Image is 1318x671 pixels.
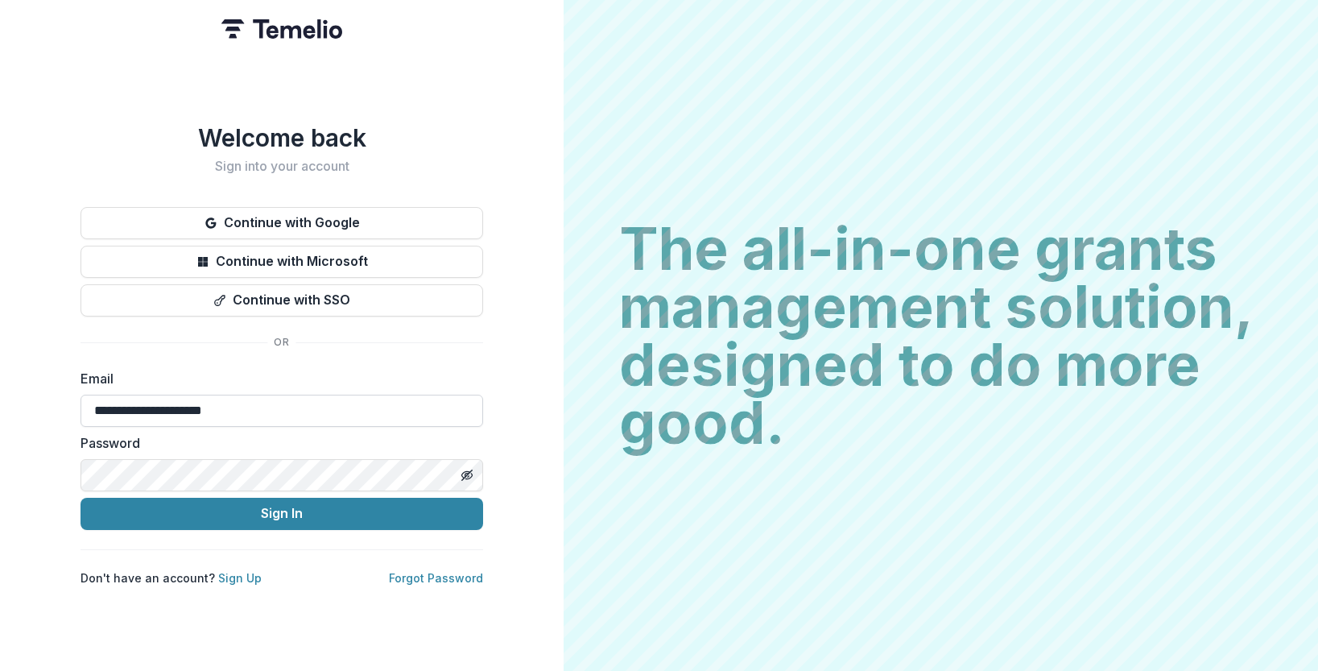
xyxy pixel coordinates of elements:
[81,284,483,317] button: Continue with SSO
[389,571,483,585] a: Forgot Password
[221,19,342,39] img: Temelio
[81,369,473,388] label: Email
[81,159,483,174] h2: Sign into your account
[81,433,473,453] label: Password
[81,570,262,586] p: Don't have an account?
[81,123,483,152] h1: Welcome back
[81,498,483,530] button: Sign In
[218,571,262,585] a: Sign Up
[81,207,483,239] button: Continue with Google
[454,462,480,488] button: Toggle password visibility
[81,246,483,278] button: Continue with Microsoft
